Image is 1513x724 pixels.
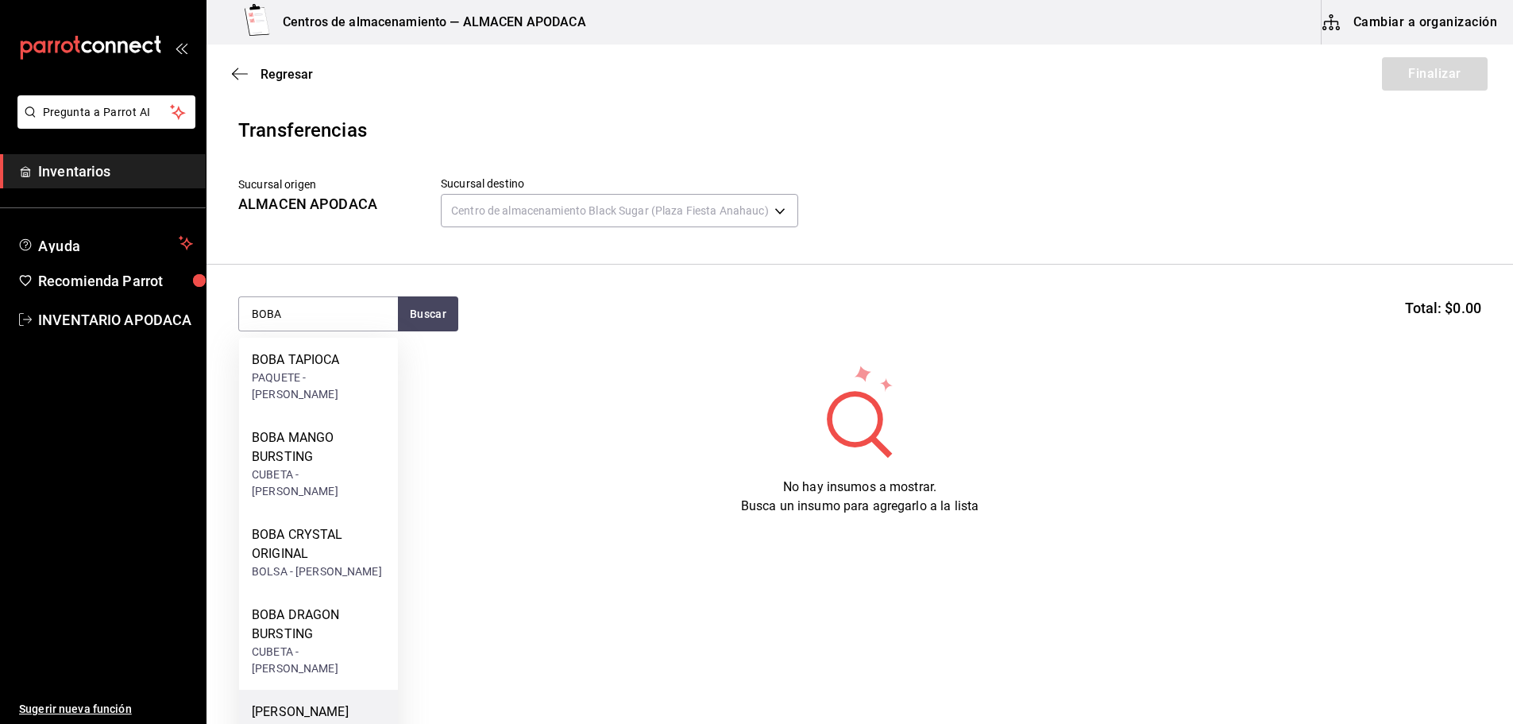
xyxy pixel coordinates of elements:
[11,115,195,132] a: Pregunta a Parrot AI
[252,350,385,370] div: BOBA TAPIOCA
[252,563,385,580] div: BOLSA - [PERSON_NAME]
[441,194,798,227] div: Centro de almacenamiento Black Sugar (Plaza Fiesta Anahauc)
[398,296,458,331] button: Buscar
[238,193,377,215] div: ALMACEN APODACA
[38,234,172,253] span: Ayuda
[238,116,1481,145] div: Transferencias
[232,67,313,82] button: Regresar
[43,104,171,121] span: Pregunta a Parrot AI
[252,428,385,467] div: BOBA MANGO BURSTING
[38,161,193,182] span: Inventarios
[252,370,385,403] div: PAQUETE - [PERSON_NAME]
[238,176,377,193] p: Sucursal origen
[1405,297,1481,319] span: Total: $0.00
[252,525,385,563] div: BOBA CRYSTAL ORIGINAL
[261,67,313,82] span: Regresar
[441,178,798,189] label: Sucursal destino
[175,41,187,54] button: open_drawer_menu
[38,270,193,292] span: Recomienda Parrot
[741,479,978,513] span: No hay insumos a mostrar. Busca un insumo para agregarlo a la lista
[252,644,385,677] div: CUBETA - [PERSON_NAME]
[17,95,195,129] button: Pregunta a Parrot AI
[252,467,385,500] div: CUBETA - [PERSON_NAME]
[270,13,586,32] h3: Centros de almacenamiento — ALMACEN APODACA
[38,309,193,331] span: INVENTARIO APODACA
[19,701,193,718] span: Sugerir nueva función
[239,297,398,331] input: Buscar insumo
[252,606,385,644] div: BOBA DRAGON BURSTING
